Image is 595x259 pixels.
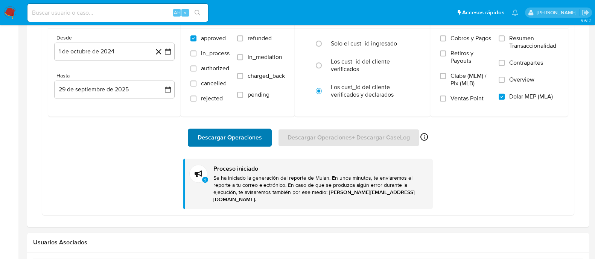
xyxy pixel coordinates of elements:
span: 3.161.2 [580,18,591,24]
a: Notificaciones [512,9,518,16]
input: Buscar usuario o caso... [27,8,208,18]
span: s [184,9,186,16]
h2: Usuarios Asociados [33,239,583,246]
a: Salir [581,9,589,17]
button: search-icon [190,8,205,18]
span: Accesos rápidos [462,9,504,17]
p: milagros.cisterna@mercadolibre.com [536,9,579,16]
span: Alt [174,9,180,16]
